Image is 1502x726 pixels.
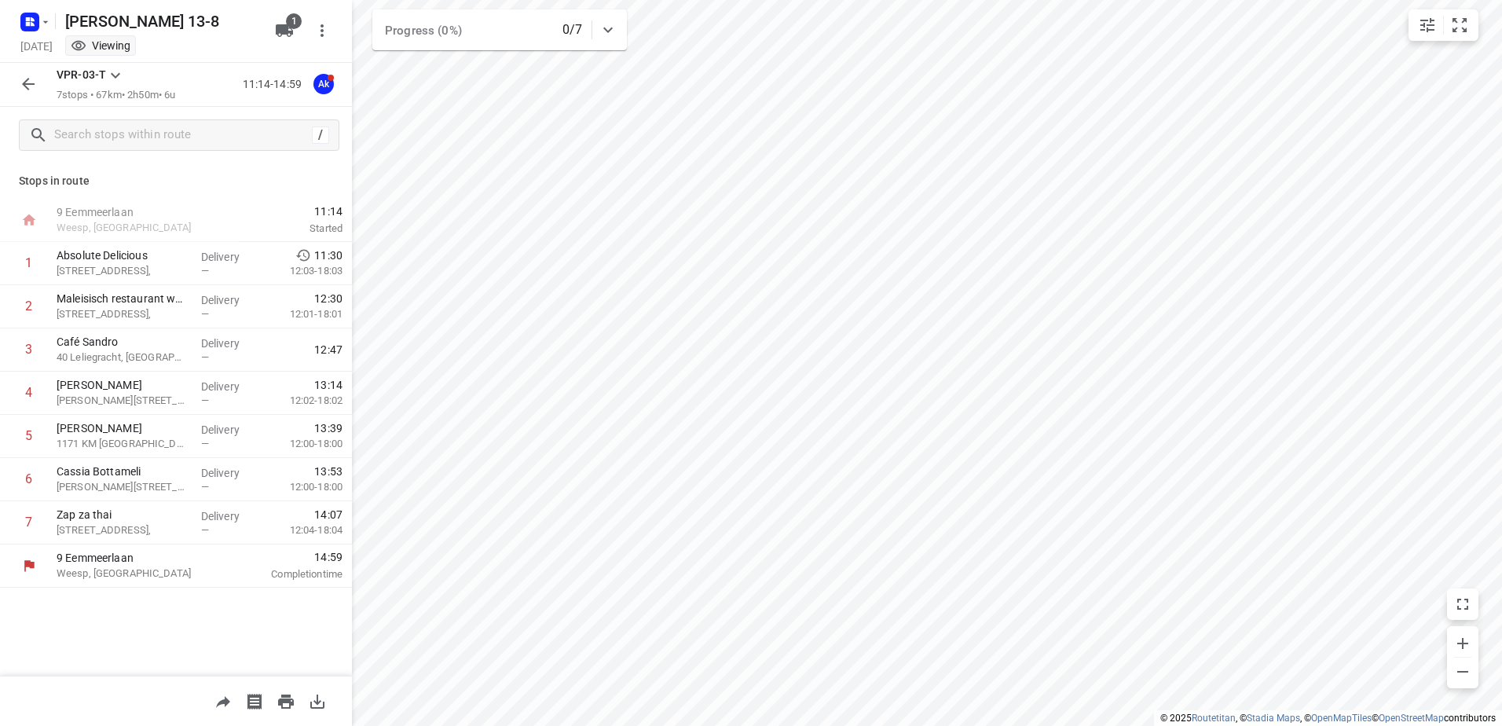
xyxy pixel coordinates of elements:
span: — [201,524,209,536]
p: 0/7 [562,20,582,39]
div: 2 [25,299,32,313]
div: You are currently in view mode. To make any changes, go to edit project. [71,38,130,53]
p: Delivery [201,508,259,524]
p: Delivery [201,422,259,438]
button: Map settings [1412,9,1443,41]
svg: Early [295,247,311,263]
p: 7 stops • 67km • 2h50m • 6u [57,88,175,103]
p: Jan van Zutphenstraat 133, [57,479,189,495]
button: 1 [269,15,300,46]
span: — [201,438,209,449]
p: Zap za thai [57,507,189,522]
span: 13:39 [314,420,343,436]
p: Maleisisch restaurant wau [57,291,189,306]
p: 9 Eemmeerlaan [57,204,220,220]
p: Delivery [201,292,259,308]
div: / [312,126,329,144]
span: Print shipping labels [239,693,270,708]
div: 4 [25,385,32,400]
p: 12:03-18:03 [265,263,343,279]
p: 12:00-18:00 [265,479,343,495]
p: Cassia Bottameli [57,464,189,479]
p: Stops in route [19,173,333,189]
span: Download route [302,693,333,708]
p: 9 Eemmeerlaan [57,550,220,566]
p: 40 Leliegracht, Amsterdam [57,350,189,365]
p: Café Sandro [57,334,189,350]
div: 1 [25,255,32,270]
span: 12:47 [314,342,343,357]
span: — [201,394,209,406]
p: Martini van Geffenstraat 29C, [57,393,189,409]
p: 12:04-18:04 [265,522,343,538]
p: Weesp, [GEOGRAPHIC_DATA] [57,566,220,581]
a: OpenStreetMap [1379,713,1444,724]
div: Progress (0%)0/7 [372,9,627,50]
p: [PERSON_NAME] [57,420,189,436]
span: — [201,265,209,277]
div: 3 [25,342,32,357]
div: 6 [25,471,32,486]
div: small contained button group [1409,9,1478,41]
p: 12:02-18:02 [265,393,343,409]
button: More [306,15,338,46]
span: 13:53 [314,464,343,479]
li: © 2025 , © , © © contributors [1160,713,1496,724]
span: 14:07 [314,507,343,522]
p: Delivery [201,249,259,265]
p: Started [239,221,343,236]
span: 1 [286,13,302,29]
p: Delivery [201,335,259,351]
p: Completion time [239,566,343,582]
span: Share route [207,693,239,708]
p: [STREET_ADDRESS], [57,522,189,538]
input: Search stops within route [54,123,312,148]
div: 5 [25,428,32,443]
p: [STREET_ADDRESS], [57,263,189,279]
p: 12:00-18:00 [265,436,343,452]
p: 1171 KM [GEOGRAPHIC_DATA], [57,436,189,452]
a: Routetitan [1192,713,1236,724]
p: Delivery [201,465,259,481]
p: Delivery [201,379,259,394]
span: Progress (0%) [385,24,462,38]
button: Fit zoom [1444,9,1475,41]
span: Assigned to Anwar k. [308,76,339,91]
p: [PERSON_NAME] [57,377,189,393]
span: — [201,351,209,363]
a: Stadia Maps [1247,713,1300,724]
div: 7 [25,515,32,530]
span: 13:14 [314,377,343,393]
p: Weesp, [GEOGRAPHIC_DATA] [57,220,220,236]
a: OpenMapTiles [1311,713,1372,724]
p: 12:01-18:01 [265,306,343,322]
p: Absolute Delicious [57,247,189,263]
span: — [201,308,209,320]
span: Print route [270,693,302,708]
span: 12:30 [314,291,343,306]
p: [STREET_ADDRESS], [57,306,189,322]
span: 14:59 [239,549,343,565]
span: — [201,481,209,493]
span: 11:14 [239,203,343,219]
span: 11:30 [314,247,343,263]
p: VPR-03-T [57,67,106,83]
p: 11:14-14:59 [243,76,308,93]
